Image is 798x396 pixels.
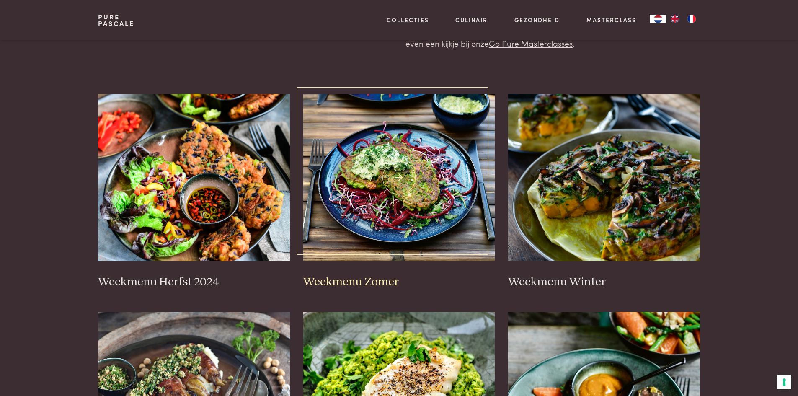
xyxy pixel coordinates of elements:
[303,275,495,290] h3: Weekmenu Zomer
[508,94,700,289] a: Weekmenu Winter Weekmenu Winter
[650,15,700,23] aside: Language selected: Nederlands
[666,15,700,23] ul: Language list
[666,15,683,23] a: EN
[489,37,573,49] a: Go Pure Masterclasses
[98,13,134,27] a: PurePascale
[98,94,290,261] img: Weekmenu Herfst 2024
[303,94,495,289] a: Weekmenu Zomer Weekmenu Zomer
[650,15,666,23] a: NL
[455,16,488,24] a: Culinair
[387,16,429,24] a: Collecties
[98,94,290,289] a: Weekmenu Herfst 2024 Weekmenu Herfst 2024
[303,94,495,261] img: Weekmenu Zomer
[650,15,666,23] div: Language
[777,375,791,389] button: Uw voorkeuren voor toestemming voor trackingtechnologieën
[586,16,636,24] a: Masterclass
[508,94,700,261] img: Weekmenu Winter
[683,15,700,23] a: FR
[514,16,560,24] a: Gezondheid
[98,275,290,290] h3: Weekmenu Herfst 2024
[508,275,700,290] h3: Weekmenu Winter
